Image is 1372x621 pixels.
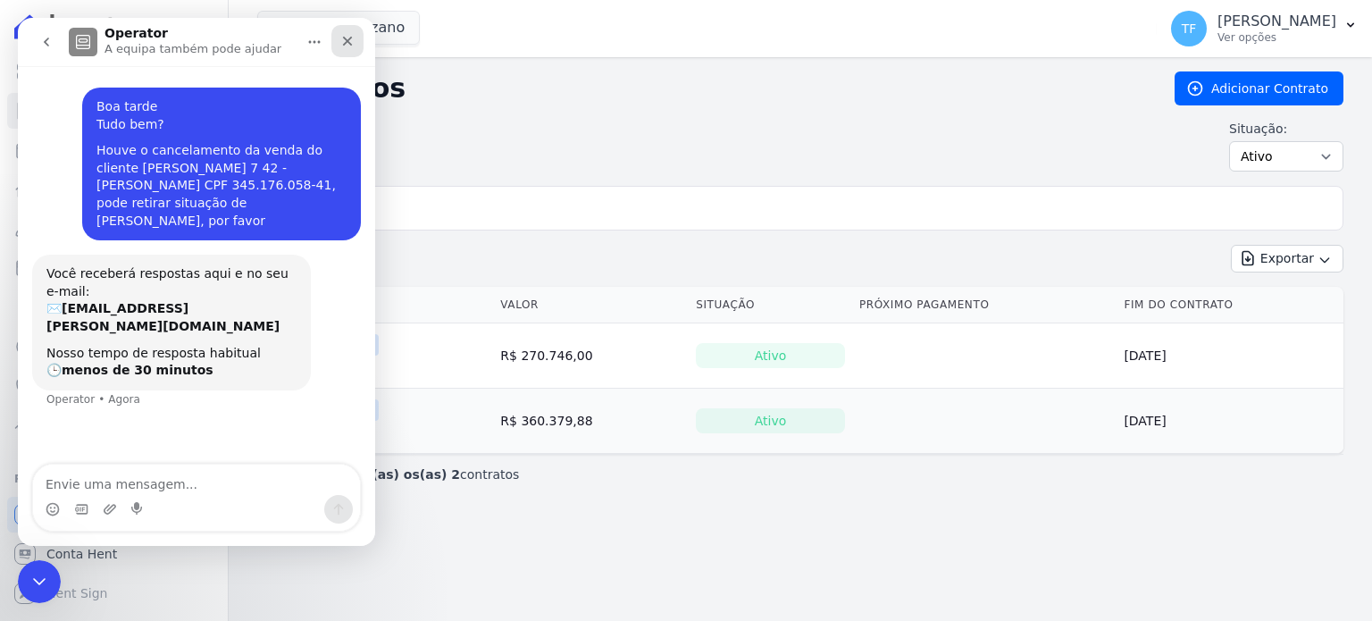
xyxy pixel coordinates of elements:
th: Situação [689,287,852,323]
td: R$ 270.746,00 [493,323,689,389]
a: Crédito [7,329,221,365]
p: A equipa também pode ajudar [87,22,264,40]
button: Início [280,7,314,41]
textarea: Envie uma mensagem... [15,447,342,477]
span: Conta Hent [46,545,117,563]
div: Ativo [696,408,845,433]
th: Próximo Pagamento [852,287,1117,323]
div: Operator • Agora [29,376,122,387]
button: Seletor de Gif [56,484,71,499]
div: Operator diz… [14,237,343,412]
label: Situação: [1229,120,1343,138]
p: Exibindo contratos [279,466,519,483]
th: Lote [257,287,493,323]
p: [PERSON_NAME] [1217,13,1336,30]
a: Negativação [7,368,221,404]
th: Fim do Contrato [1117,287,1343,323]
button: Exportar [1231,245,1343,273]
b: menos de 30 minutos [44,345,196,359]
button: Carregar anexo [85,484,99,499]
button: Habras Suzano [257,11,420,45]
div: Boa tardeTudo bem?Houve o cancelamento da venda do cliente [PERSON_NAME] 7 42 - [PERSON_NAME] CPF... [64,70,343,222]
button: Seletor de emoji [28,484,42,499]
a: Parcelas [7,132,221,168]
button: TF [PERSON_NAME] Ver opções [1157,4,1372,54]
td: [DATE] [1117,323,1343,389]
a: Visão Geral [7,54,221,89]
b: [EMAIL_ADDRESS][PERSON_NAME][DOMAIN_NAME] [29,283,262,315]
iframe: Intercom live chat [18,560,61,603]
td: [DATE] [1117,389,1343,454]
a: Contratos [7,93,221,129]
div: Você receberá respostas aqui e no seu e-mail:✉️[EMAIL_ADDRESS][PERSON_NAME][DOMAIN_NAME]Nosso tem... [14,237,293,373]
h2: Contratos [257,72,1146,105]
a: Transferências [7,290,221,325]
td: R$ 360.379,88 [493,389,689,454]
p: Ver opções [1217,30,1336,45]
th: Valor [493,287,689,323]
a: Troca de Arquivos [7,407,221,443]
b: todos(as) os(as) 2 [332,467,460,482]
a: Conta Hent [7,536,221,572]
iframe: Intercom live chat [18,18,375,546]
a: Adicionar Contrato [1175,71,1343,105]
input: Buscar por nome do lote [287,190,1335,226]
div: Nosso tempo de resposta habitual 🕒 [29,327,279,362]
div: Plataformas [14,468,213,490]
span: TF [1182,22,1197,35]
div: Você receberá respostas aqui e no seu e-mail: ✉️ [29,248,279,317]
div: Houve o cancelamento da venda do cliente [PERSON_NAME] 7 42 - [PERSON_NAME] CPF 345.176.058-41, p... [79,124,329,212]
a: Minha Carteira [7,250,221,286]
div: Boa tarde Tudo bem? [79,80,329,115]
a: Clientes [7,211,221,247]
div: Thiago diz… [14,70,343,237]
button: Start recording [113,484,128,499]
button: Enviar mensagem… [306,477,335,506]
a: Lotes [7,172,221,207]
div: Fechar [314,7,346,39]
a: Recebíveis [7,497,221,533]
div: Ativo [696,343,845,368]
